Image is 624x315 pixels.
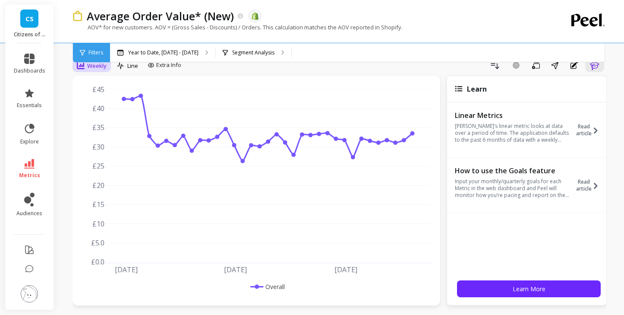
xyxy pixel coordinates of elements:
p: Year to Date, [DATE] - [DATE] [128,49,199,56]
p: Average Order Value* (New) [87,9,234,23]
span: dashboards [14,67,45,74]
span: Read article [576,178,592,192]
span: Read article [576,123,592,137]
span: Learn More [513,285,545,293]
img: header icon [72,11,82,22]
span: audiences [16,210,42,217]
p: Citizens of Soil [14,31,45,38]
p: AOV* for new customers. AOV = (Gross Sales - Discounts) / Orders. This calculation matches the AO... [72,23,403,31]
img: api.shopify.svg [251,12,259,20]
span: Extra Info [156,61,181,70]
p: [PERSON_NAME]’s linear metric looks at data over a period of time. The application defaults to th... [455,123,574,143]
img: profile picture [21,285,38,302]
span: explore [20,138,39,145]
span: Filters [88,49,103,56]
p: Segment Analysis [232,49,274,56]
span: Line [127,62,138,70]
p: Input your monthly/quarterly goals for each Metric in the web dashboard and Peel will monitor how... [455,178,574,199]
button: Read article [576,110,604,150]
span: metrics [19,172,40,179]
button: Read article [576,165,604,205]
span: essentials [17,102,42,109]
button: Learn More [457,280,601,297]
span: CS [25,14,34,24]
span: Weekly [87,62,107,70]
span: Learn [467,84,487,94]
p: How to use the Goals feature [455,166,574,175]
p: Linear Metrics [455,111,574,120]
